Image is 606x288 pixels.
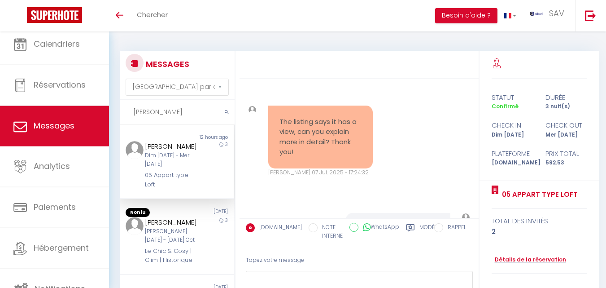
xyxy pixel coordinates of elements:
img: ... [126,141,144,159]
span: Confirmé [492,102,519,110]
div: total des invités [492,216,588,226]
div: [PERSON_NAME] [145,141,200,152]
div: 12 hours ago [177,134,234,141]
label: [DOMAIN_NAME] [255,223,302,233]
div: Dim [DATE] [485,131,539,139]
a: Détails de la réservation [492,256,566,264]
span: Analytics [34,161,70,172]
div: Dim [DATE] - Mer [DATE] [145,151,200,168]
div: check out [539,120,593,131]
div: 05 Appart type Loft [145,171,200,189]
div: Prix total [539,148,593,159]
div: Tapez votre message [246,249,473,271]
img: ... [126,217,144,235]
span: Messages [34,120,74,132]
span: SAV [549,8,564,19]
div: 2 [492,226,588,237]
span: Hébergement [34,243,89,254]
img: ... [462,213,470,221]
div: 3 nuit(s) [539,102,593,111]
div: [DATE] [177,208,234,217]
label: Modèles [419,223,443,242]
img: ... [530,12,543,16]
div: [DOMAIN_NAME] [485,159,539,167]
span: 3 [225,217,228,224]
input: Rechercher un mot clé [120,100,235,125]
span: Non lu [126,208,150,217]
label: RAPPEL [443,223,466,233]
div: Plateforme [485,148,539,159]
button: Besoin d'aide ? [435,8,497,23]
img: logout [585,10,596,21]
pre: The listing says it has a view, can you explain more in detail? Thank you! [279,117,362,157]
label: NOTE INTERNE [318,223,343,240]
div: statut [485,92,539,103]
div: [PERSON_NAME] [145,217,200,228]
div: [PERSON_NAME] [DATE] - [DATE] Oct [145,227,200,244]
span: Calendriers [34,38,80,49]
span: Paiements [34,202,76,213]
div: 592.53 [539,159,593,167]
img: Super Booking [27,7,82,23]
span: Chercher [137,10,168,19]
span: Réservations [34,80,86,91]
div: Mer [DATE] [539,131,593,139]
div: check in [485,120,539,131]
div: durée [539,92,593,103]
h3: MESSAGES [144,54,189,74]
span: 3 [225,141,228,148]
img: ... [249,106,256,114]
a: 05 Appart type Loft [499,189,578,200]
div: Le Chic & Cosy | Clim | Historique [145,247,200,265]
div: [PERSON_NAME] 07 Jui. 2025 - 17:24:32 [268,168,373,177]
label: WhatsApp [358,223,399,233]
